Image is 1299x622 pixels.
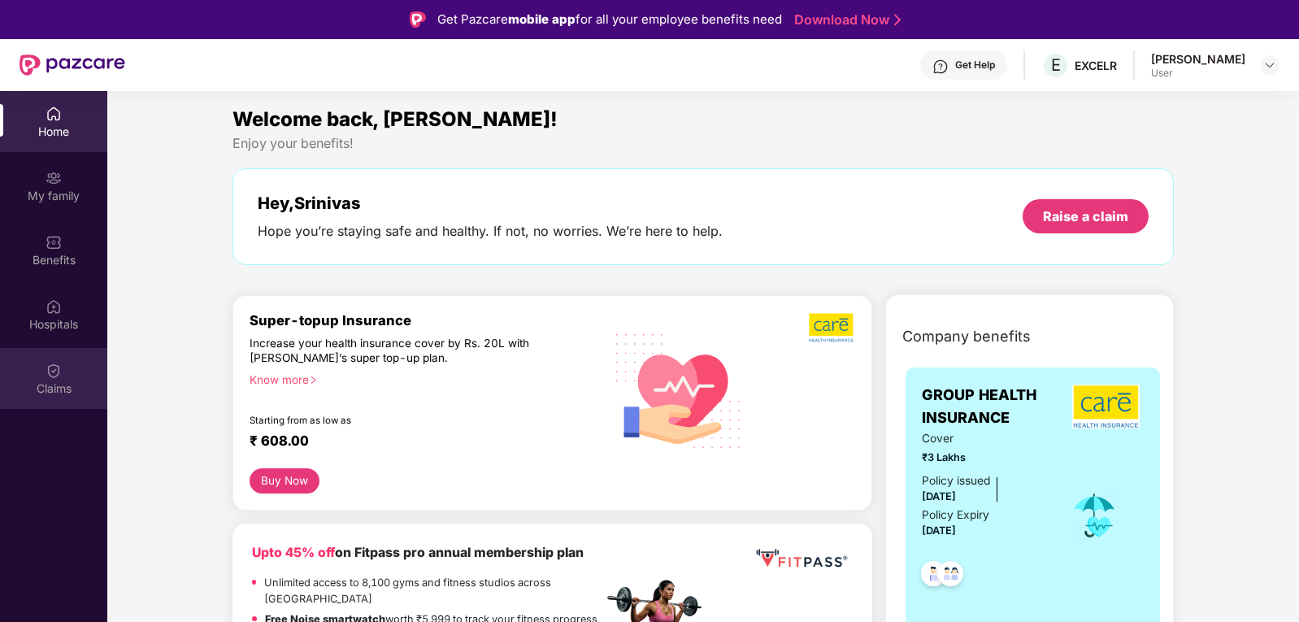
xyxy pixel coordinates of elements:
[232,107,558,131] span: Welcome back, [PERSON_NAME]!
[250,336,532,365] div: Increase your health insurance cover by Rs. 20L with [PERSON_NAME]’s super top-up plan.
[922,524,956,537] span: [DATE]
[437,10,782,29] div: Get Pazcare for all your employee benefits need
[250,312,602,328] div: Super-topup Insurance
[250,372,593,384] div: Know more
[1151,51,1245,67] div: [PERSON_NAME]
[508,11,576,27] strong: mobile app
[809,312,855,343] img: b5dec4f62d2307b9de63beb79f102df3.png
[46,298,62,315] img: svg+xml;base64,PHN2ZyBpZD0iSG9zcGl0YWxzIiB4bWxucz0iaHR0cDovL3d3dy53My5vcmcvMjAwMC9zdmciIHdpZHRoPS...
[46,234,62,250] img: svg+xml;base64,PHN2ZyBpZD0iQmVuZWZpdHMiIHhtbG5zPSJodHRwOi8vd3d3LnczLm9yZy8yMDAwL3N2ZyIgd2lkdGg9Ij...
[258,223,723,240] div: Hope you’re staying safe and healthy. If not, no worries. We’re here to help.
[914,556,954,596] img: svg+xml;base64,PHN2ZyB4bWxucz0iaHR0cDovL3d3dy53My5vcmcvMjAwMC9zdmciIHdpZHRoPSI0OC45NDMiIGhlaWdodD...
[1075,58,1117,73] div: EXCELR
[753,543,850,573] img: fppp.png
[1263,59,1276,72] img: svg+xml;base64,PHN2ZyBpZD0iRHJvcGRvd24tMzJ4MzIiIHhtbG5zPSJodHRwOi8vd3d3LnczLm9yZy8yMDAwL3N2ZyIgd2...
[232,135,1173,152] div: Enjoy your benefits!
[922,430,1046,448] span: Cover
[20,54,125,76] img: New Pazcare Logo
[922,472,990,490] div: Policy issued
[932,59,949,75] img: svg+xml;base64,PHN2ZyBpZD0iSGVscC0zMngzMiIgeG1sbnM9Imh0dHA6Ly93d3cudzMub3JnLzIwMDAvc3ZnIiB3aWR0aD...
[250,433,586,452] div: ₹ 608.00
[258,194,723,213] div: Hey, Srinivas
[1043,207,1128,225] div: Raise a claim
[894,11,901,28] img: Stroke
[250,468,319,494] button: Buy Now
[46,363,62,379] img: svg+xml;base64,PHN2ZyBpZD0iQ2xhaW0iIHhtbG5zPSJodHRwOi8vd3d3LnczLm9yZy8yMDAwL3N2ZyIgd2lkdGg9IjIwIi...
[1072,385,1140,428] img: insurerLogo
[603,313,754,467] img: svg+xml;base64,PHN2ZyB4bWxucz0iaHR0cDovL3d3dy53My5vcmcvMjAwMC9zdmciIHhtbG5zOnhsaW5rPSJodHRwOi8vd3...
[794,11,896,28] a: Download Now
[1151,67,1245,80] div: User
[955,59,995,72] div: Get Help
[264,575,602,607] p: Unlimited access to 8,100 gyms and fitness studios across [GEOGRAPHIC_DATA]
[309,376,318,385] span: right
[931,556,971,596] img: svg+xml;base64,PHN2ZyB4bWxucz0iaHR0cDovL3d3dy53My5vcmcvMjAwMC9zdmciIHdpZHRoPSI0OC45MTUiIGhlaWdodD...
[46,106,62,122] img: svg+xml;base64,PHN2ZyBpZD0iSG9tZSIgeG1sbnM9Imh0dHA6Ly93d3cudzMub3JnLzIwMDAvc3ZnIiB3aWR0aD0iMjAiIG...
[1051,55,1061,75] span: E
[922,490,956,502] span: [DATE]
[922,384,1068,430] span: GROUP HEALTH INSURANCE
[922,507,989,524] div: Policy Expiry
[252,545,584,560] b: on Fitpass pro annual membership plan
[252,545,335,560] b: Upto 45% off
[250,415,533,426] div: Starting from as low as
[922,450,1046,466] span: ₹3 Lakhs
[410,11,426,28] img: Logo
[46,170,62,186] img: svg+xml;base64,PHN2ZyB3aWR0aD0iMjAiIGhlaWdodD0iMjAiIHZpZXdCb3g9IjAgMCAyMCAyMCIgZmlsbD0ibm9uZSIgeG...
[1068,489,1121,542] img: icon
[902,325,1031,348] span: Company benefits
